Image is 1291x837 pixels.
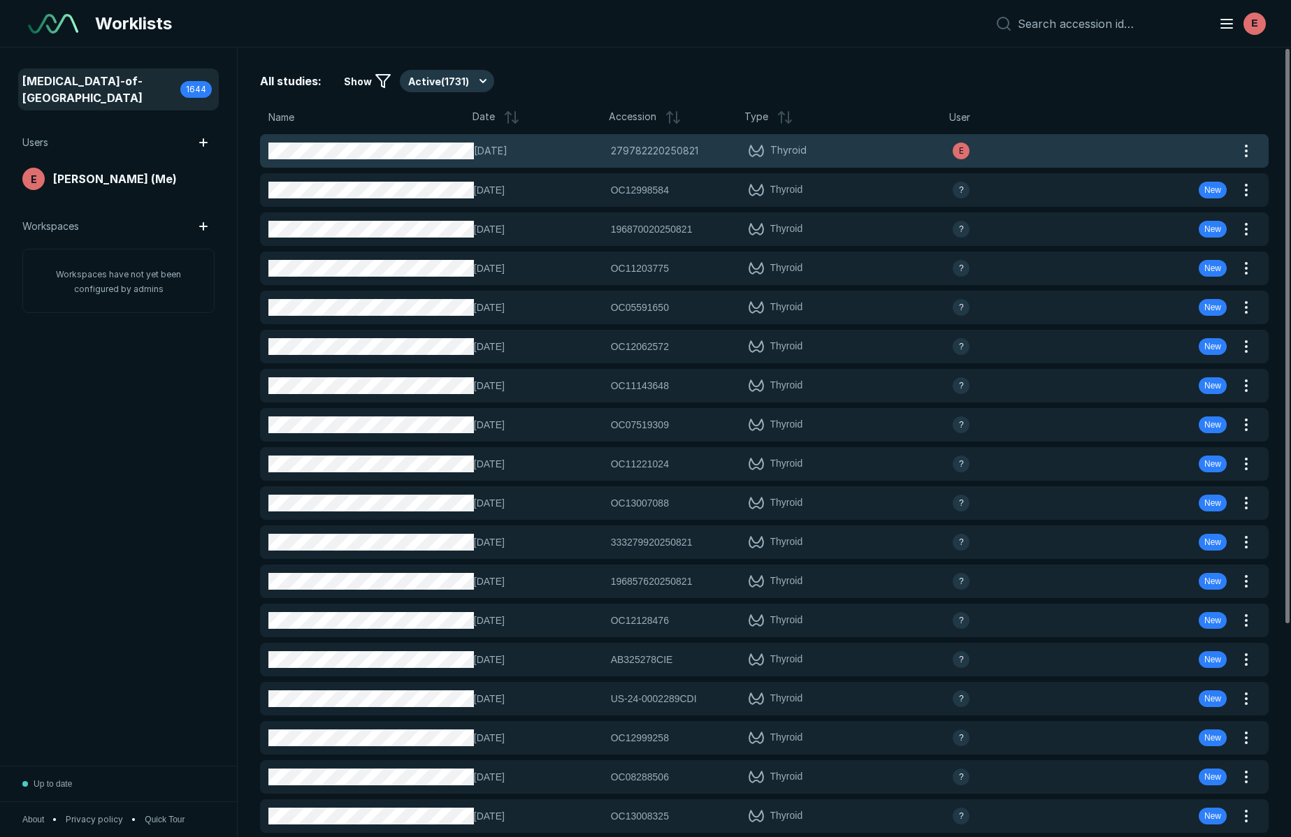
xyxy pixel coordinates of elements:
[1199,221,1227,238] div: New
[953,143,969,159] div: avatar-name
[474,143,603,159] span: [DATE]
[260,408,1235,442] button: [DATE]OC07519309Thyroidavatar-nameNew
[260,134,1235,168] a: [DATE]279782220250821Thyroidavatar-name
[953,182,969,198] div: avatar-name
[609,109,656,126] span: Accession
[260,212,1235,246] button: [DATE]196870020250821Thyroidavatar-nameNew
[953,377,969,394] div: avatar-name
[474,182,603,198] span: [DATE]
[953,534,969,551] div: avatar-name
[260,369,1235,402] button: [DATE]OC11143648Thyroidavatar-nameNew
[22,219,79,234] span: Workspaces
[953,456,969,472] div: avatar-name
[1199,573,1227,590] div: New
[611,691,697,706] span: US-24-0002289CDI
[959,614,964,627] span: ?
[953,338,969,355] div: avatar-name
[260,604,1235,637] button: [DATE]OC12128476Thyroidavatar-nameNew
[611,182,669,198] span: OC12998584
[474,339,603,354] span: [DATE]
[22,766,72,801] button: Up to date
[611,808,669,824] span: OC13008325
[1199,612,1227,629] div: New
[474,417,603,432] span: [DATE]
[1204,653,1221,666] span: New
[1199,651,1227,668] div: New
[474,652,603,667] span: [DATE]
[1204,223,1221,235] span: New
[34,778,72,790] span: Up to date
[52,813,57,826] span: •
[959,145,964,157] span: E
[611,378,669,393] span: OC11143648
[959,732,964,744] span: ?
[959,771,964,783] span: ?
[268,110,294,125] span: Name
[186,83,206,96] span: 1644
[1243,13,1266,35] div: avatar-name
[20,165,217,193] a: avatar-name[PERSON_NAME] (Me)
[770,534,803,551] span: Thyroid
[474,613,603,628] span: [DATE]
[66,813,123,826] a: Privacy policy
[953,495,969,511] div: avatar-name
[611,261,669,276] span: OC11203775
[770,456,803,472] span: Thyroid
[1199,456,1227,472] div: New
[260,721,1235,755] button: [DATE]OC12999258Thyroidavatar-nameNew
[1204,692,1221,705] span: New
[770,299,803,316] span: Thyroid
[953,690,969,707] div: avatar-name
[1199,534,1227,551] div: New
[959,810,964,822] span: ?
[1204,614,1221,627] span: New
[56,269,181,294] span: Workspaces have not yet been configured by admins
[1204,458,1221,470] span: New
[770,416,803,433] span: Thyroid
[145,813,185,826] button: Quick Tour
[1199,495,1227,511] div: New
[260,73,322,89] span: All studies:
[1199,377,1227,394] div: New
[959,418,964,431] span: ?
[953,729,969,746] div: avatar-name
[611,300,669,315] span: OC05591650
[611,574,693,589] span: 196857620250821
[611,769,669,785] span: OC08288506
[260,565,1235,598] button: [DATE]196857620250821Thyroidavatar-nameNew
[260,330,1235,363] button: [DATE]OC12062572Thyroidavatar-nameNew
[131,813,136,826] span: •
[260,291,1235,324] button: [DATE]OC05591650Thyroidavatar-nameNew
[611,652,673,667] span: AB325278CIE
[770,377,803,394] span: Thyroid
[1204,732,1221,744] span: New
[611,613,669,628] span: OC12128476
[1204,379,1221,392] span: New
[260,643,1235,676] button: [DATE]AB325278CIEThyroidavatar-nameNew
[260,173,1235,207] button: [DATE]OC12998584Thyroidavatar-nameNew
[344,74,372,89] span: Show
[953,573,969,590] div: avatar-name
[1199,808,1227,824] div: New
[959,340,964,353] span: ?
[1204,184,1221,196] span: New
[474,300,603,315] span: [DATE]
[959,458,964,470] span: ?
[959,379,964,392] span: ?
[770,143,807,159] span: Thyroid
[959,692,964,705] span: ?
[1204,575,1221,588] span: New
[953,299,969,316] div: avatar-name
[770,573,803,590] span: Thyroid
[959,223,964,235] span: ?
[95,11,172,36] span: Worklists
[770,338,803,355] span: Thyroid
[949,110,970,125] span: User
[770,221,803,238] span: Thyroid
[473,109,495,126] span: Date
[770,495,803,511] span: Thyroid
[611,417,669,432] span: OC07519309
[474,730,603,745] span: [DATE]
[1199,769,1227,785] div: New
[53,170,177,187] span: [PERSON_NAME] (Me)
